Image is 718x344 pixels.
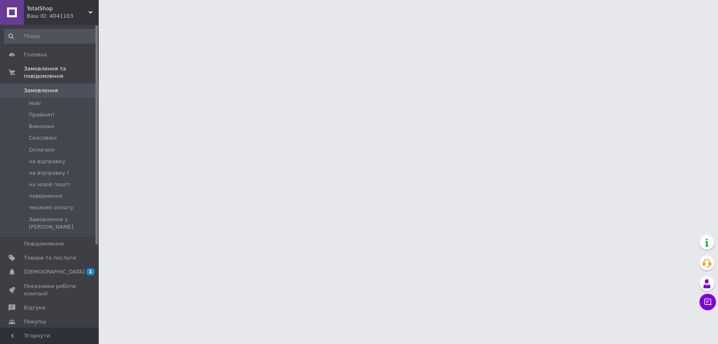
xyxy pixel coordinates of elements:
[24,240,64,248] span: Повідомлення
[699,294,716,310] button: Чат з покупцем
[29,192,63,200] span: повернення
[29,123,54,130] span: Виконані
[4,29,97,44] input: Пошук
[29,134,57,142] span: Скасовані
[29,169,69,177] span: на відправку I
[29,216,96,231] span: Замовлення з [PERSON_NAME]
[24,318,46,325] span: Покупці
[29,181,70,188] span: на новій пошті
[27,5,88,12] span: TotalShop
[24,283,76,297] span: Показники роботи компанії
[29,111,54,119] span: Прийняті
[29,146,55,154] span: Оплачені
[24,268,85,276] span: [DEMOGRAPHIC_DATA]
[24,304,45,311] span: Відгуки
[24,51,47,59] span: Головна
[29,204,74,211] span: чекаємо оплату
[24,254,76,262] span: Товари та послуги
[24,65,99,80] span: Замовлення та повідомлення
[24,87,58,94] span: Замовлення
[27,12,99,20] div: Ваш ID: 4041103
[29,100,41,107] span: Нові
[86,268,95,275] span: 1
[29,158,65,165] span: на відправку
